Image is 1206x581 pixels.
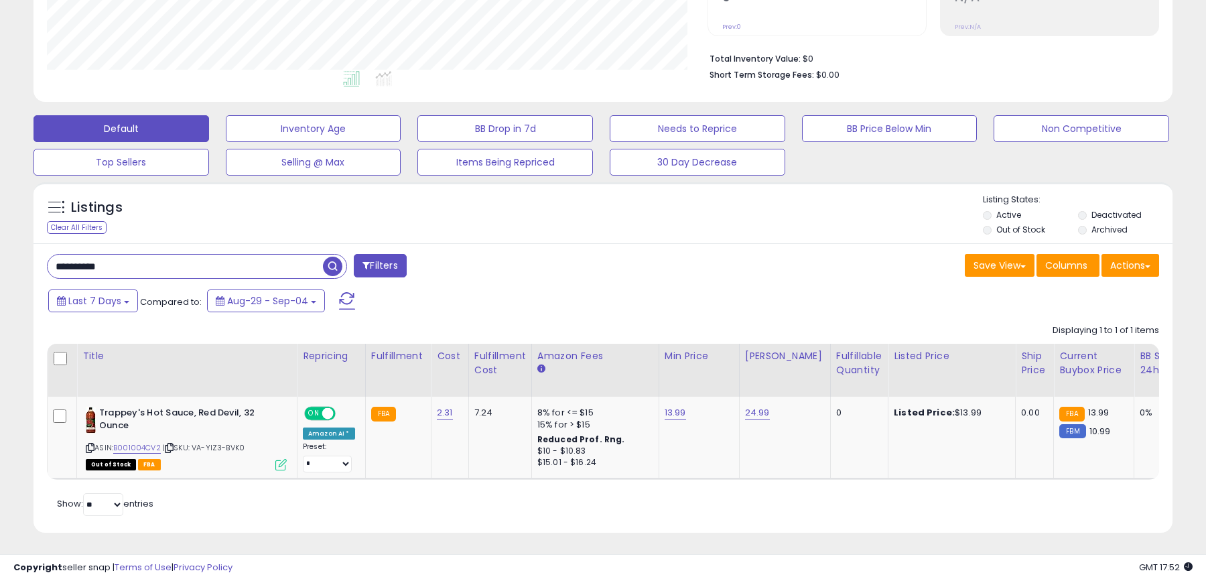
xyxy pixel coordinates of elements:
[1021,407,1043,419] div: 0.00
[537,419,649,431] div: 15% for > $15
[537,457,649,468] div: $15.01 - $16.24
[1036,254,1099,277] button: Columns
[1089,425,1111,438] span: 10.99
[303,442,355,472] div: Preset:
[417,149,593,176] button: Items Being Repriced
[965,254,1034,277] button: Save View
[207,289,325,312] button: Aug-29 - Sep-04
[1053,324,1159,337] div: Displaying 1 to 1 of 1 items
[745,349,825,363] div: [PERSON_NAME]
[163,442,245,453] span: | SKU: VA-YIZ3-BVK0
[802,115,978,142] button: BB Price Below Min
[68,294,121,308] span: Last 7 Days
[1101,254,1159,277] button: Actions
[140,296,202,308] span: Compared to:
[113,442,161,454] a: B001004CV2
[994,115,1169,142] button: Non Competitive
[47,221,107,234] div: Clear All Filters
[1140,349,1189,377] div: BB Share 24h.
[417,115,593,142] button: BB Drop in 7d
[816,68,840,81] span: $0.00
[1059,349,1128,377] div: Current Buybox Price
[82,349,291,363] div: Title
[1021,349,1048,377] div: Ship Price
[537,446,649,457] div: $10 - $10.83
[474,349,526,377] div: Fulfillment Cost
[227,294,308,308] span: Aug-29 - Sep-04
[57,497,153,510] span: Show: entries
[303,349,360,363] div: Repricing
[437,349,463,363] div: Cost
[983,194,1172,206] p: Listing States:
[1091,224,1128,235] label: Archived
[894,406,955,419] b: Listed Price:
[33,149,209,176] button: Top Sellers
[334,408,355,419] span: OFF
[537,407,649,419] div: 8% for <= $15
[610,115,785,142] button: Needs to Reprice
[226,115,401,142] button: Inventory Age
[1091,209,1142,220] label: Deactivated
[474,407,521,419] div: 7.24
[955,23,981,31] small: Prev: N/A
[665,349,734,363] div: Min Price
[745,406,770,419] a: 24.99
[174,561,232,574] a: Privacy Policy
[86,407,96,434] img: 41Eax17SH5L._SL40_.jpg
[710,53,801,64] b: Total Inventory Value:
[437,406,453,419] a: 2.31
[1059,407,1084,422] small: FBA
[86,407,287,469] div: ASIN:
[1139,561,1193,574] span: 2025-09-12 17:52 GMT
[371,407,396,422] small: FBA
[33,115,209,142] button: Default
[306,408,322,419] span: ON
[1088,406,1110,419] span: 13.99
[665,406,686,419] a: 13.99
[996,224,1045,235] label: Out of Stock
[115,561,172,574] a: Terms of Use
[226,149,401,176] button: Selling @ Max
[13,562,232,574] div: seller snap | |
[836,349,882,377] div: Fulfillable Quantity
[836,407,878,419] div: 0
[894,407,1005,419] div: $13.99
[1045,259,1087,272] span: Columns
[99,407,262,435] b: Trappey's Hot Sauce, Red Devil, 32 Ounce
[537,363,545,375] small: Amazon Fees.
[710,50,1149,66] li: $0
[1140,407,1184,419] div: 0%
[13,561,62,574] strong: Copyright
[303,428,355,440] div: Amazon AI *
[710,69,814,80] b: Short Term Storage Fees:
[71,198,123,217] h5: Listings
[1059,424,1085,438] small: FBM
[537,349,653,363] div: Amazon Fees
[138,459,161,470] span: FBA
[610,149,785,176] button: 30 Day Decrease
[354,254,406,277] button: Filters
[86,459,136,470] span: All listings that are currently out of stock and unavailable for purchase on Amazon
[894,349,1010,363] div: Listed Price
[722,23,741,31] small: Prev: 0
[996,209,1021,220] label: Active
[371,349,425,363] div: Fulfillment
[48,289,138,312] button: Last 7 Days
[537,434,625,445] b: Reduced Prof. Rng.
